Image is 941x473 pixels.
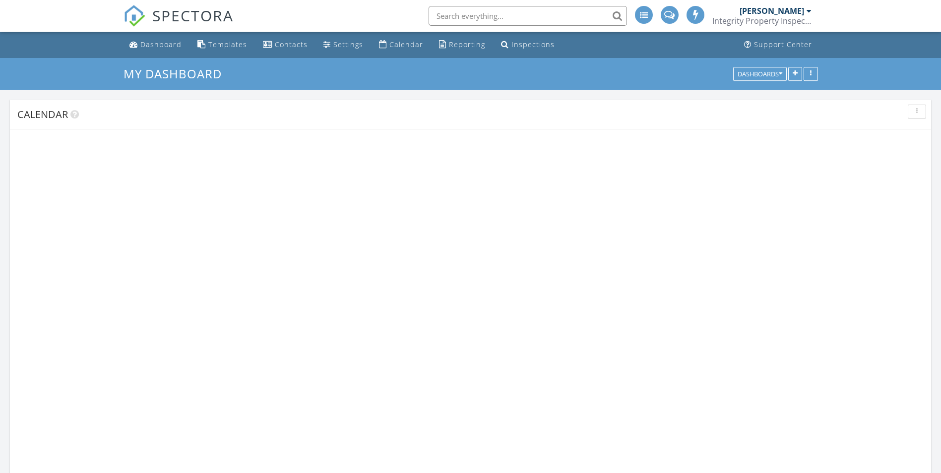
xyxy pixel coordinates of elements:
a: Templates [193,36,251,54]
div: Dashboard [140,40,182,49]
a: Support Center [740,36,816,54]
div: Calendar [389,40,423,49]
a: Inspections [497,36,559,54]
a: Reporting [435,36,489,54]
div: Inspections [511,40,555,49]
div: Templates [208,40,247,49]
a: Contacts [259,36,312,54]
span: SPECTORA [152,5,234,26]
div: Dashboards [738,70,782,77]
div: Contacts [275,40,308,49]
a: Settings [319,36,367,54]
div: Reporting [449,40,485,49]
a: My Dashboard [124,65,230,82]
div: Settings [333,40,363,49]
a: Dashboard [125,36,186,54]
button: Dashboards [733,67,787,81]
img: The Best Home Inspection Software - Spectora [124,5,145,27]
a: SPECTORA [124,13,234,34]
div: Integrity Property Inspections [712,16,812,26]
div: [PERSON_NAME] [740,6,804,16]
span: Calendar [17,108,68,121]
div: Support Center [754,40,812,49]
a: Calendar [375,36,427,54]
input: Search everything... [429,6,627,26]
